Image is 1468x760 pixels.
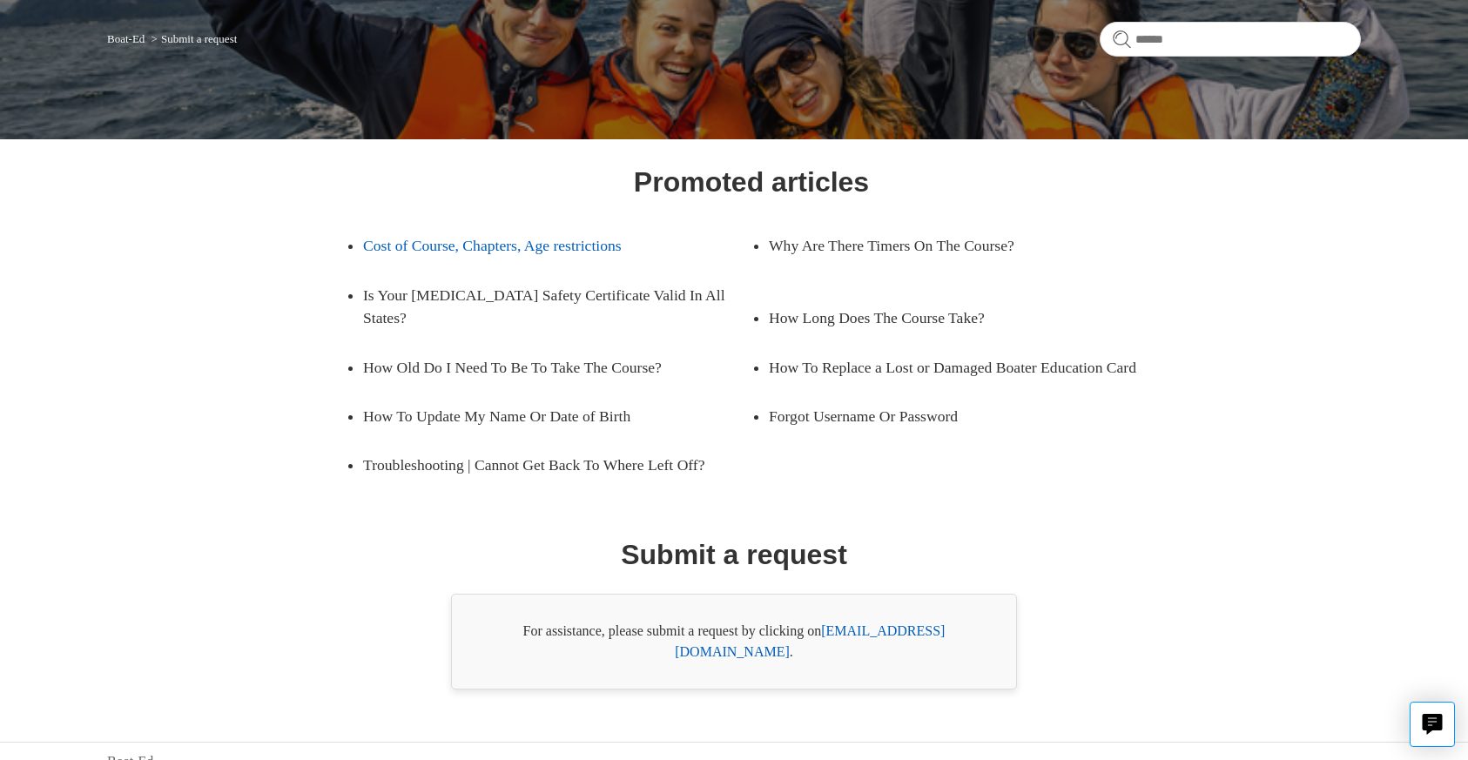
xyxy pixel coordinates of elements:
[363,343,725,392] a: How Old Do I Need To Be To Take The Course?
[621,534,847,575] h1: Submit a request
[107,32,145,45] a: Boat-Ed
[1100,22,1361,57] input: Search
[107,32,148,45] li: Boat-Ed
[769,221,1131,270] a: Why Are There Timers On The Course?
[363,221,725,270] a: Cost of Course, Chapters, Age restrictions
[769,343,1157,392] a: How To Replace a Lost or Damaged Boater Education Card
[148,32,238,45] li: Submit a request
[451,594,1017,689] div: For assistance, please submit a request by clicking on .
[363,271,751,343] a: Is Your [MEDICAL_DATA] Safety Certificate Valid In All States?
[1410,702,1455,747] button: Live chat
[634,161,869,203] h1: Promoted articles
[769,392,1131,441] a: Forgot Username Or Password
[363,392,725,441] a: How To Update My Name Or Date of Birth
[363,441,751,489] a: Troubleshooting | Cannot Get Back To Where Left Off?
[769,293,1131,342] a: How Long Does The Course Take?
